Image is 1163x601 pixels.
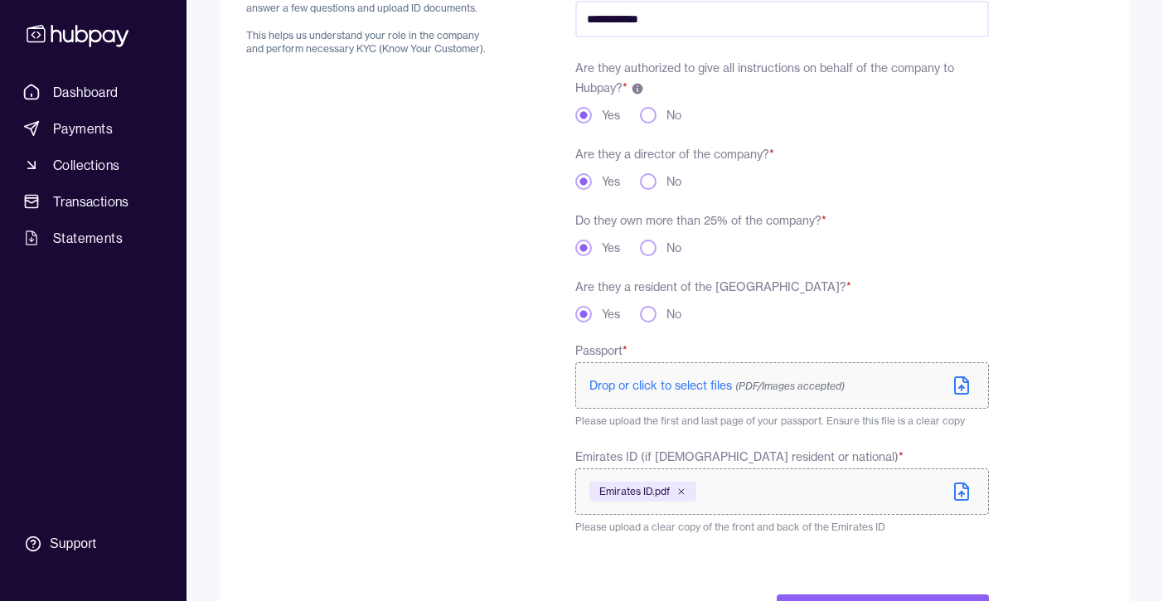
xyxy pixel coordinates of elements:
[666,173,681,190] label: No
[575,279,851,294] label: Are they a resident of the [GEOGRAPHIC_DATA]?
[575,147,774,162] label: Are they a director of the company?
[575,521,885,533] span: Please upload a clear copy of the front and back of the Emirates ID
[575,61,954,95] span: Are they authorized to give all instructions on behalf of the company to Hubpay?
[575,448,904,465] span: Emirates ID (if [DEMOGRAPHIC_DATA] resident or national)
[17,77,170,107] a: Dashboard
[602,306,620,322] label: Yes
[575,342,628,359] span: Passport
[666,240,681,256] label: No
[602,107,620,124] label: Yes
[602,240,620,256] label: Yes
[666,107,681,124] label: No
[575,213,826,228] label: Do they own more than 25% of the company?
[53,228,123,248] span: Statements
[50,535,96,553] div: Support
[589,378,845,393] span: Drop or click to select files
[602,173,620,190] label: Yes
[17,526,170,561] a: Support
[17,223,170,253] a: Statements
[735,380,845,392] span: (PDF/Images accepted)
[53,82,119,102] span: Dashboard
[599,485,670,498] span: Emirates ID.pdf
[53,155,119,175] span: Collections
[17,150,170,180] a: Collections
[666,306,681,322] label: No
[17,187,170,216] a: Transactions
[53,119,113,138] span: Payments
[575,414,965,427] span: Please upload the first and last page of your passport. Ensure this file is a clear copy
[17,114,170,143] a: Payments
[53,191,129,211] span: Transactions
